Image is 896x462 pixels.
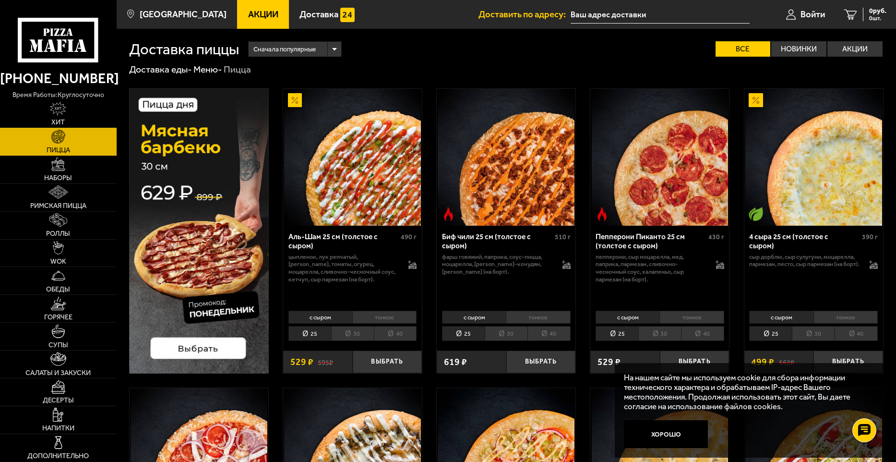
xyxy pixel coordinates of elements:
[749,93,763,107] img: Акционный
[352,311,417,324] li: тонкое
[681,326,724,341] li: 40
[835,326,878,341] li: 40
[751,357,774,366] span: 499 ₽
[444,357,467,366] span: 619 ₽
[800,10,825,19] span: Войти
[660,351,729,374] button: Выбрать
[744,89,883,226] a: АкционныйВегетарианское блюдо4 сыра 25 см (толстое с сыром)
[596,311,659,324] li: с сыром
[506,351,576,374] button: Выбрать
[624,420,708,448] button: Хорошо
[442,326,485,341] li: 25
[749,232,860,250] div: 4 сыра 25 см (толстое с сыром)
[478,10,571,19] span: Доставить по адресу:
[331,326,374,341] li: 30
[288,93,302,107] img: Акционный
[813,351,883,374] button: Выбрать
[50,258,66,265] span: WOK
[597,357,621,366] span: 529 ₽
[224,63,251,75] div: Пицца
[129,64,192,75] a: Доставка еды-
[253,40,316,58] span: Сначала популярные
[288,253,399,283] p: цыпленок, лук репчатый, [PERSON_NAME], томаты, огурец, моцарелла, сливочно-чесночный соус, кетчуп...
[771,41,826,57] label: Новинки
[596,232,706,250] div: Пепперони Пиканто 25 см (толстое с сыром)
[792,326,835,341] li: 30
[129,42,239,57] h1: Доставка пиццы
[140,10,227,19] span: [GEOGRAPHIC_DATA]
[596,253,706,283] p: пепперони, сыр Моцарелла, мед, паприка, пармезан, сливочно-чесночный соус, халапеньо, сыр пармеза...
[374,326,417,341] li: 40
[353,351,422,374] button: Выбрать
[638,326,681,341] li: 30
[283,89,422,226] a: АкционныйАль-Шам 25 см (толстое с сыром)
[437,89,575,226] a: Острое блюдоБиф чили 25 см (толстое с сыром)
[590,89,729,226] a: Острое блюдоПепперони Пиканто 25 см (толстое с сыром)
[48,342,68,349] span: Супы
[193,64,222,75] a: Меню-
[30,203,86,209] span: Римская пицца
[749,326,792,341] li: 25
[442,253,552,276] p: фарш говяжий, паприка, соус-пицца, моцарелла, [PERSON_NAME]-кочудян, [PERSON_NAME] (на борт).
[749,311,813,324] li: с сыром
[708,233,724,241] span: 430 г
[47,147,70,154] span: Пицца
[284,89,421,226] img: Аль-Шам 25 см (толстое с сыром)
[44,314,72,321] span: Горячее
[288,311,352,324] li: с сыром
[571,6,750,24] input: Ваш адрес доставки
[27,453,89,460] span: Дополнительно
[401,233,417,241] span: 490 г
[299,10,338,19] span: Доставка
[43,397,74,404] span: Десерты
[749,253,860,268] p: сыр дорблю, сыр сулугуни, моцарелла, пармезан, песто, сыр пармезан (на борт).
[340,8,354,22] img: 15daf4d41897b9f0e9f617042186c801.svg
[25,370,91,377] span: Салаты и закуски
[288,232,399,250] div: Аль-Шам 25 см (толстое с сыром)
[862,233,878,241] span: 390 г
[51,119,65,126] span: Хит
[659,311,724,324] li: тонкое
[46,231,70,237] span: Роллы
[869,8,886,14] span: 0 руб.
[248,10,278,19] span: Акции
[779,357,794,366] s: 562 ₽
[555,233,571,241] span: 510 г
[438,89,574,226] img: Биф чили 25 см (толстое с сыром)
[442,311,506,324] li: с сыром
[527,326,571,341] li: 40
[288,326,331,341] li: 25
[624,373,868,412] p: На нашем сайте мы используем cookie для сбора информации технического характера и обрабатываем IP...
[745,89,882,226] img: 4 сыра 25 см (толстое с сыром)
[506,311,570,324] li: тонкое
[596,326,638,341] li: 25
[442,207,455,221] img: Острое блюдо
[869,15,886,21] span: 0 шт.
[716,41,771,57] label: Все
[442,232,552,250] div: Биф чили 25 см (толстое с сыром)
[485,326,527,341] li: 30
[44,175,72,182] span: Наборы
[42,425,74,432] span: Напитки
[749,207,763,221] img: Вегетарианское блюдо
[592,89,729,226] img: Пепперони Пиканто 25 см (толстое с сыром)
[813,311,878,324] li: тонкое
[827,41,883,57] label: Акции
[46,286,70,293] span: Обеды
[318,357,333,366] s: 595 ₽
[290,357,313,366] span: 529 ₽
[595,207,609,221] img: Острое блюдо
